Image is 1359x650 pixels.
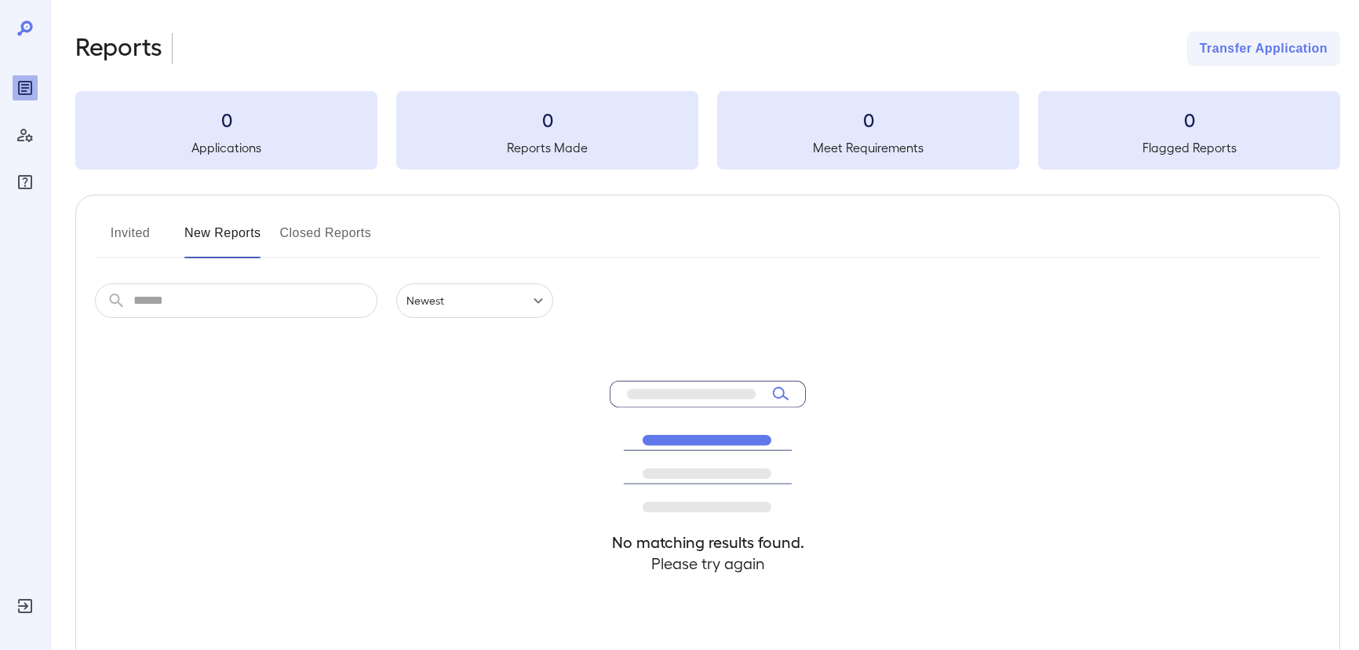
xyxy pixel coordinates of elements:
h5: Meet Requirements [717,138,1019,157]
button: Transfer Application [1187,31,1340,66]
h4: Please try again [610,553,806,574]
button: Invited [95,221,166,258]
h5: Applications [75,138,377,157]
h3: 0 [717,107,1019,132]
div: Manage Users [13,122,38,148]
h3: 0 [1038,107,1340,132]
div: Reports [13,75,38,100]
h3: 0 [75,107,377,132]
summary: 0Applications0Reports Made0Meet Requirements0Flagged Reports [75,91,1340,170]
h3: 0 [396,107,698,132]
button: New Reports [184,221,261,258]
h4: No matching results found. [610,531,806,553]
h2: Reports [75,31,162,66]
button: Closed Reports [280,221,372,258]
div: Log Out [13,593,38,619]
h5: Reports Made [396,138,698,157]
div: FAQ [13,170,38,195]
h5: Flagged Reports [1038,138,1340,157]
div: Newest [396,283,553,318]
